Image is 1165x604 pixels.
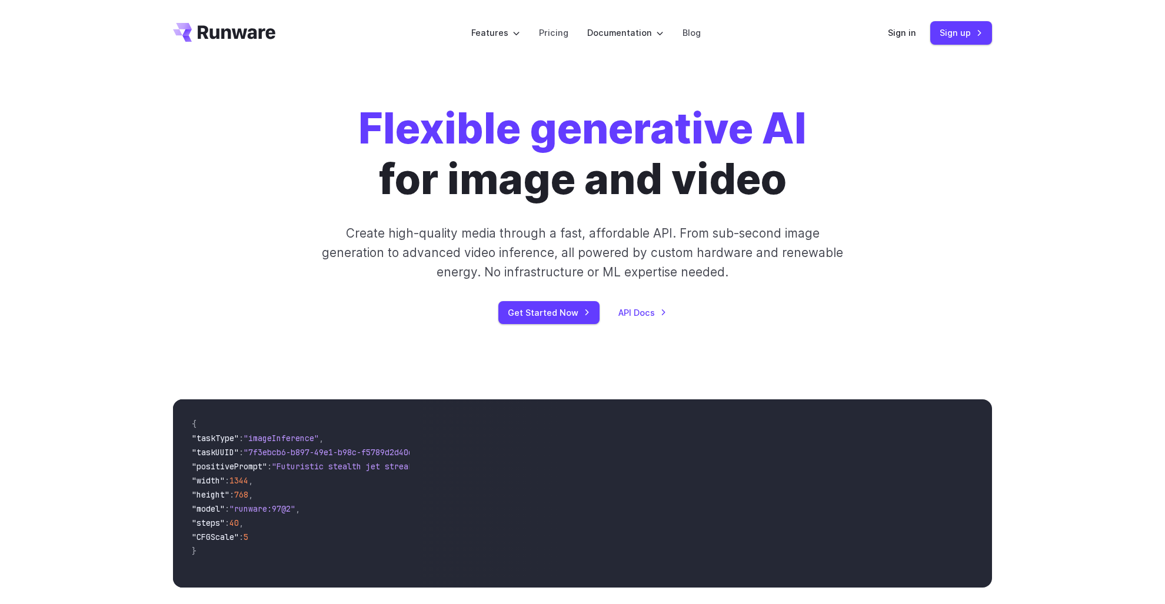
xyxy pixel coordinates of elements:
[248,475,253,486] span: ,
[248,489,253,500] span: ,
[192,433,239,443] span: "taskType"
[358,103,807,153] strong: Flexible generative AI
[192,447,239,458] span: "taskUUID"
[239,532,244,542] span: :
[225,475,229,486] span: :
[229,518,239,528] span: 40
[267,461,272,472] span: :
[239,433,244,443] span: :
[173,23,275,42] a: Go to /
[244,433,319,443] span: "imageInference"
[244,532,248,542] span: 5
[192,532,239,542] span: "CFGScale"
[295,503,300,514] span: ,
[234,489,248,500] span: 768
[272,461,700,472] span: "Futuristic stealth jet streaking through a neon-lit cityscape with glowing purple exhaust"
[319,433,324,443] span: ,
[192,475,225,486] span: "width"
[239,518,244,528] span: ,
[244,447,422,458] span: "7f3ebcb6-b897-49e1-b98c-f5789d2d40d7"
[192,518,225,528] span: "steps"
[498,301,600,324] a: Get Started Now
[192,546,197,556] span: }
[225,518,229,528] span: :
[192,503,225,514] span: "model"
[587,26,664,39] label: Documentation
[229,475,248,486] span: 1344
[618,306,667,319] a: API Docs
[192,489,229,500] span: "height"
[239,447,244,458] span: :
[930,21,992,44] a: Sign up
[358,104,807,205] h1: for image and video
[539,26,568,39] a: Pricing
[192,419,197,429] span: {
[683,26,701,39] a: Blog
[192,461,267,472] span: "positivePrompt"
[225,503,229,514] span: :
[471,26,520,39] label: Features
[229,489,234,500] span: :
[888,26,916,39] a: Sign in
[229,503,295,514] span: "runware:97@2"
[321,223,845,282] p: Create high-quality media through a fast, affordable API. From sub-second image generation to adv...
